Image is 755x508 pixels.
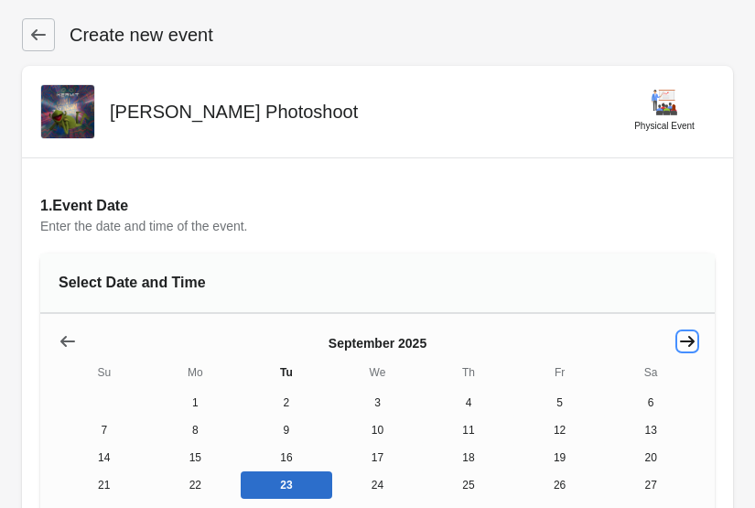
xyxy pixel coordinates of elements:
[51,325,84,358] button: Show previous month, August 2025
[634,117,695,135] div: Physical Event
[332,416,424,444] button: Wednesday September 10 2025
[150,416,242,444] button: Monday September 8 2025
[59,471,150,499] button: Sunday September 21 2025
[514,471,606,499] button: Friday September 26 2025
[423,389,514,416] button: Thursday September 4 2025
[150,356,242,389] th: Monday
[40,195,715,217] h2: 1. Event Date
[241,444,332,471] button: Tuesday September 16 2025
[423,471,514,499] button: Thursday September 25 2025
[150,471,242,499] button: Monday September 22 2025
[150,444,242,471] button: Monday September 15 2025
[41,85,94,138] img: FullSizeRender_88bd0459-2a41-4b18-b833-0b92a1c7d3ab.jpg
[514,389,606,416] button: Friday September 5 2025
[40,254,715,314] div: Select Date and Time
[110,99,358,124] h2: [PERSON_NAME] Photoshoot
[423,444,514,471] button: Thursday September 18 2025
[59,444,150,471] button: Sunday September 14 2025
[671,325,704,358] button: Show next month, October 2025
[332,444,424,471] button: Wednesday September 17 2025
[514,356,606,389] th: Friday
[55,22,213,48] h1: Create new event
[332,356,424,389] th: Wednesday
[241,356,332,389] th: Tuesday
[605,416,696,444] button: Saturday September 13 2025
[650,88,679,117] img: physical-event-845dc57dcf8a37f45bd70f14adde54f6.png
[332,471,424,499] button: Wednesday September 24 2025
[605,389,696,416] button: Saturday September 6 2025
[605,356,696,389] th: Saturday
[241,471,332,499] button: Today Tuesday September 23 2025
[605,444,696,471] button: Saturday September 20 2025
[423,416,514,444] button: Thursday September 11 2025
[59,356,150,389] th: Sunday
[40,219,247,233] span: Enter the date and time of the event.
[605,471,696,499] button: Saturday September 27 2025
[150,389,242,416] button: Monday September 1 2025
[241,389,332,416] button: Tuesday September 2 2025
[241,416,332,444] button: Tuesday September 9 2025
[423,356,514,389] th: Thursday
[514,444,606,471] button: Friday September 19 2025
[332,389,424,416] button: Wednesday September 3 2025
[59,416,150,444] button: Sunday September 7 2025
[514,416,606,444] button: Friday September 12 2025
